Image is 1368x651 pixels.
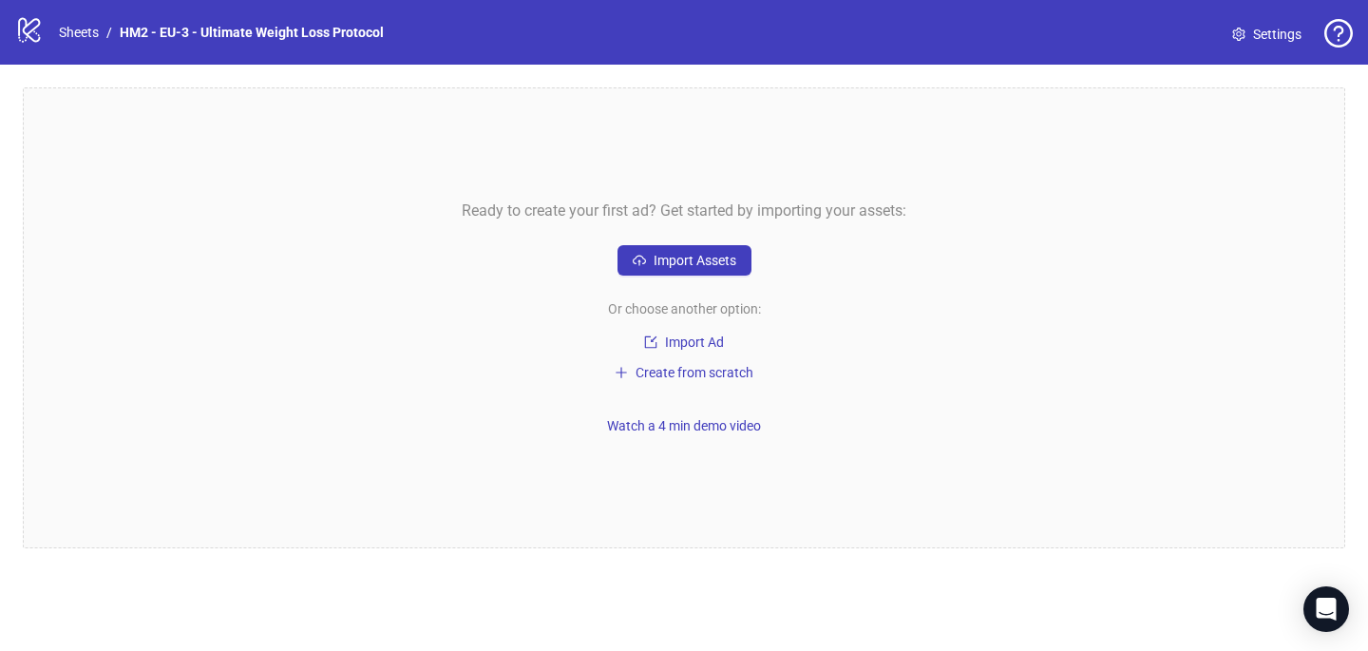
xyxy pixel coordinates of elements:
span: question-circle [1324,19,1353,48]
span: Settings [1253,24,1301,45]
span: Create from scratch [636,365,753,380]
span: plus [615,366,628,379]
button: Create from scratch [607,361,761,384]
a: HM2 - EU-3 - Ultimate Weight Loss Protocol [116,22,388,43]
button: Watch a 4 min demo video [599,414,769,437]
span: Or choose another option: [608,298,761,319]
button: Import Assets [617,245,751,276]
span: Import Assets [654,253,736,268]
a: Settings [1217,19,1317,49]
span: import [644,335,657,349]
span: setting [1232,28,1245,41]
div: Open Intercom Messenger [1303,586,1349,632]
span: cloud-upload [633,254,646,267]
span: Import Ad [665,335,724,350]
button: Import Ad [617,331,750,354]
span: Ready to create your first ad? Get started by importing your assets: [462,199,906,222]
span: Watch a 4 min demo video [607,418,761,433]
a: Sheets [55,22,103,43]
li: / [106,22,112,43]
